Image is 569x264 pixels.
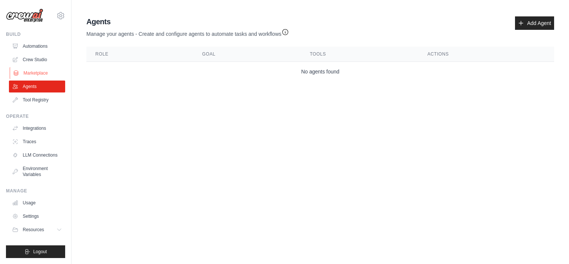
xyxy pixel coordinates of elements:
button: Logout [6,245,65,258]
td: No agents found [86,62,554,82]
img: Logo [6,9,43,23]
a: Marketplace [10,67,66,79]
th: Role [86,47,193,62]
a: Add Agent [515,16,554,30]
a: Crew Studio [9,54,65,66]
a: Usage [9,197,65,209]
a: Integrations [9,122,65,134]
a: Agents [9,81,65,92]
div: Build [6,31,65,37]
th: Tools [301,47,419,62]
th: Goal [193,47,301,62]
div: Operate [6,113,65,119]
a: Traces [9,136,65,148]
a: LLM Connections [9,149,65,161]
a: Automations [9,40,65,52]
button: Resources [9,224,65,236]
p: Manage your agents - Create and configure agents to automate tasks and workflows [86,27,289,38]
span: Logout [33,249,47,255]
a: Settings [9,210,65,222]
span: Resources [23,227,44,233]
th: Actions [419,47,554,62]
a: Environment Variables [9,163,65,180]
h2: Agents [86,16,289,27]
div: Manage [6,188,65,194]
a: Tool Registry [9,94,65,106]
